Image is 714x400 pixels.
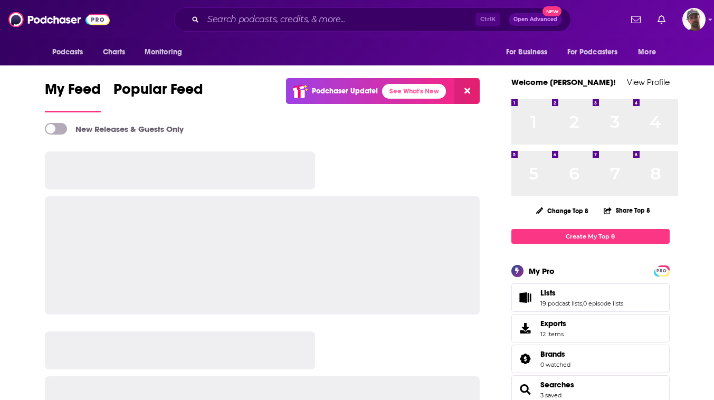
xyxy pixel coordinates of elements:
a: 0 episode lists [583,300,623,307]
span: Monitoring [145,45,182,60]
a: New Releases & Guests Only [45,123,184,135]
span: Lists [540,288,556,298]
a: Show notifications dropdown [653,11,670,28]
a: Lists [540,288,623,298]
button: Open AdvancedNew [509,13,562,26]
button: Share Top 8 [603,200,651,221]
span: Logged in as cjPurdy [682,8,706,31]
span: Popular Feed [113,80,203,104]
a: Searches [540,380,574,389]
span: Brands [540,349,565,359]
span: Exports [540,319,566,328]
a: Exports [511,314,670,342]
a: My Feed [45,80,101,112]
div: My Pro [529,266,555,276]
a: 3 saved [540,392,561,399]
span: Open Advanced [513,17,557,22]
span: PRO [655,267,668,275]
a: 0 watched [540,361,570,368]
button: Show profile menu [682,8,706,31]
a: Charts [96,42,132,62]
span: Charts [103,45,126,60]
a: See What's New [382,84,446,99]
span: Podcasts [52,45,83,60]
img: User Profile [682,8,706,31]
span: , [582,300,583,307]
a: Create My Top 8 [511,229,670,243]
span: For Business [506,45,548,60]
a: Welcome [PERSON_NAME]! [511,77,616,87]
a: 19 podcast lists [540,300,582,307]
button: open menu [45,42,97,62]
span: 12 items [540,330,566,338]
img: Podchaser - Follow, Share and Rate Podcasts [8,9,110,30]
span: New [542,6,561,16]
a: Brands [540,349,570,359]
a: Show notifications dropdown [627,11,645,28]
a: PRO [655,266,668,274]
span: Brands [511,345,670,373]
div: Search podcasts, credits, & more... [174,7,571,32]
span: Ctrl K [475,13,500,26]
button: Change Top 8 [530,204,595,217]
button: open menu [631,42,669,62]
p: Podchaser Update! [312,87,378,96]
a: Popular Feed [113,80,203,112]
button: open menu [560,42,633,62]
span: For Podcasters [567,45,618,60]
span: Lists [511,283,670,312]
button: open menu [499,42,561,62]
span: Exports [515,321,536,336]
button: open menu [137,42,196,62]
input: Search podcasts, credits, & more... [203,11,475,28]
span: More [638,45,656,60]
span: My Feed [45,80,101,104]
a: Brands [515,351,536,366]
a: Lists [515,290,536,305]
a: Searches [515,382,536,397]
a: View Profile [627,77,670,87]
